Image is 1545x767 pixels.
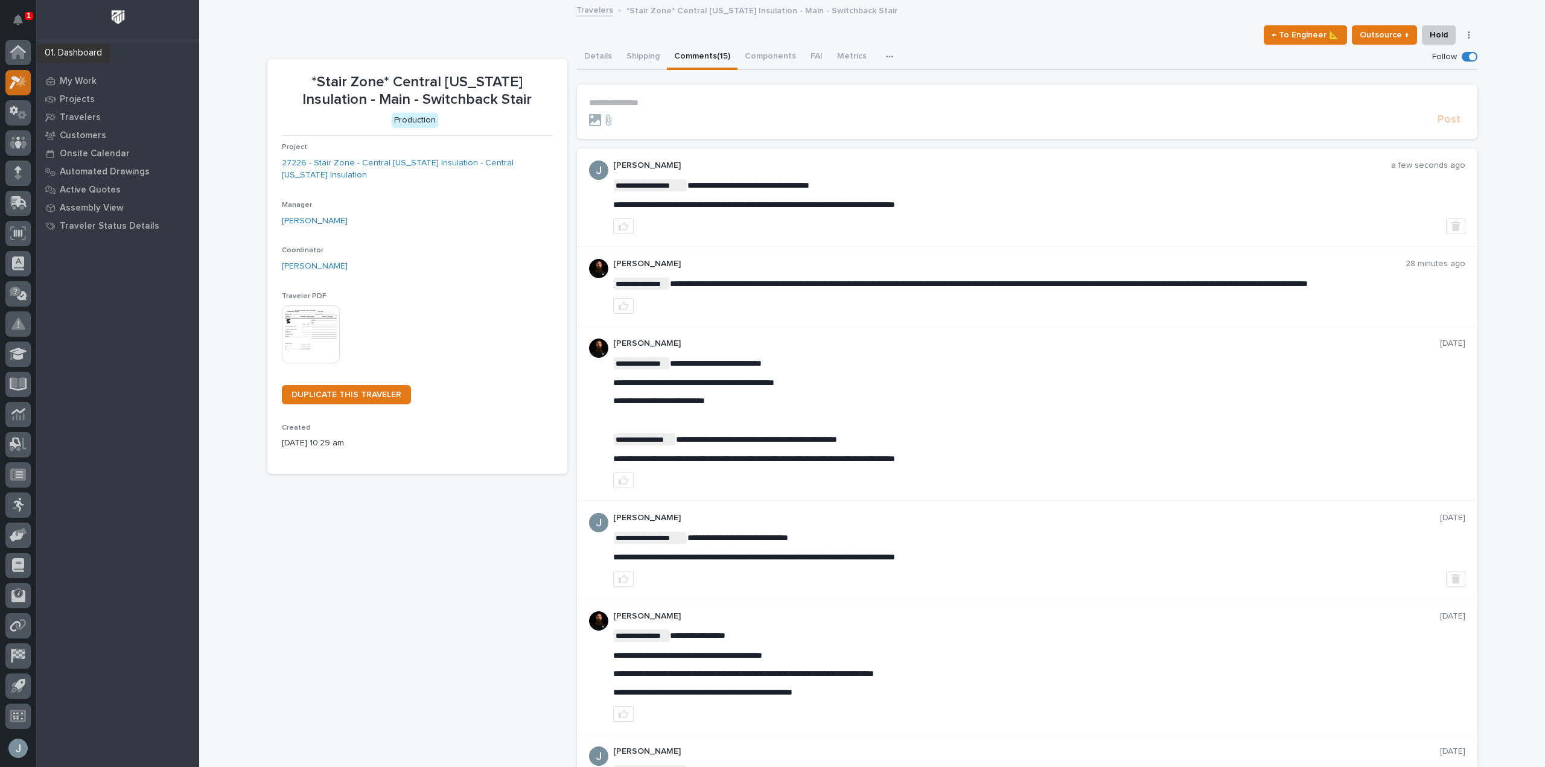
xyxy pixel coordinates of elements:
a: 27226 - Stair Zone - Central [US_STATE] Insulation - Central [US_STATE] Insulation [282,157,553,182]
button: like this post [613,298,634,314]
a: Onsite Calendar [36,144,199,162]
img: ACg8ocIJHU6JEmo4GV-3KL6HuSvSpWhSGqG5DdxF6tKpN6m2=s96-c [589,513,608,532]
span: Coordinator [282,247,323,254]
span: Traveler PDF [282,293,327,300]
button: like this post [613,571,634,587]
a: [PERSON_NAME] [282,215,348,228]
img: ACg8ocIJHU6JEmo4GV-3KL6HuSvSpWhSGqG5DdxF6tKpN6m2=s96-c [589,161,608,180]
p: [DATE] 10:29 am [282,437,553,450]
p: *Stair Zone* Central [US_STATE] Insulation - Main - Switchback Stair [626,3,897,16]
p: [DATE] [1440,611,1465,622]
a: DUPLICATE THIS TRAVELER [282,385,411,404]
div: 02. Projects [46,50,106,63]
button: like this post [613,218,634,234]
p: [DATE] [1440,746,1465,757]
p: [DATE] [1440,339,1465,349]
p: Customers [60,130,106,141]
span: Created [282,424,310,431]
p: Onsite Calendar [60,148,130,159]
span: DUPLICATE THIS TRAVELER [291,390,401,399]
p: 1 [27,11,31,20]
p: *Stair Zone* Central [US_STATE] Insulation - Main - Switchback Stair [282,74,553,109]
button: ← To Engineer 📐 [1264,25,1347,45]
a: Assembly View [36,199,199,217]
span: Outsource ↑ [1360,28,1409,42]
p: Assembly View [60,203,123,214]
button: like this post [613,473,634,488]
p: [PERSON_NAME] [613,611,1440,622]
a: Automated Drawings [36,162,199,180]
button: Metrics [830,45,874,70]
a: Active Quotes [36,180,199,199]
button: Outsource ↑ [1352,25,1417,45]
span: ← To Engineer 📐 [1272,28,1339,42]
a: Travelers [576,2,613,16]
p: Projects [60,94,95,105]
p: Follow [1432,52,1457,62]
div: Production [392,113,438,128]
p: [PERSON_NAME] [613,259,1406,269]
p: [PERSON_NAME] [613,513,1440,523]
button: Components [737,45,803,70]
button: Hold [1422,25,1456,45]
a: [PERSON_NAME] [282,260,348,273]
span: Manager [282,202,312,209]
span: Project [282,144,307,151]
p: [PERSON_NAME] [613,161,1391,171]
img: zmKUmRVDQjmBLfnAs97p [589,611,608,631]
span: Post [1438,113,1461,127]
button: Delete post [1446,571,1465,587]
div: Notifications1 [15,14,31,34]
button: Comments (15) [667,45,737,70]
p: Automated Drawings [60,167,150,177]
a: My Work [36,72,199,90]
p: My Work [60,76,97,87]
p: Active Quotes [60,185,121,196]
a: Projects [36,90,199,108]
button: FAI [803,45,830,70]
a: Customers [36,126,199,144]
img: zmKUmRVDQjmBLfnAs97p [589,259,608,278]
button: Post [1433,113,1465,127]
img: ACg8ocIJHU6JEmo4GV-3KL6HuSvSpWhSGqG5DdxF6tKpN6m2=s96-c [589,746,608,766]
img: Workspace Logo [107,6,129,28]
a: Travelers [36,108,199,126]
button: like this post [613,706,634,722]
a: Traveler Status Details [36,217,199,235]
button: Shipping [619,45,667,70]
p: a few seconds ago [1391,161,1465,171]
span: Hold [1430,28,1448,42]
p: Traveler Status Details [60,221,159,232]
button: Notifications [5,7,31,33]
button: Delete post [1446,218,1465,234]
img: zmKUmRVDQjmBLfnAs97p [589,339,608,358]
p: [PERSON_NAME] [613,746,1440,757]
button: users-avatar [5,736,31,761]
p: 28 minutes ago [1406,259,1465,269]
p: Travelers [60,112,101,123]
p: [DATE] [1440,513,1465,523]
p: [PERSON_NAME] [613,339,1440,349]
button: Details [577,45,619,70]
